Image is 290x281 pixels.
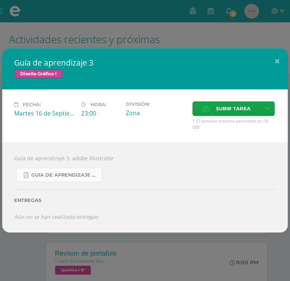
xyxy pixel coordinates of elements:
span: Guia de aprendizaje 3 IV UNIDAD.pdf [31,172,98,178]
div: Guía de aprendizaje 3, adobe Illustrator [2,142,288,232]
label: Entregas [14,198,276,203]
span: Subir tarea [216,102,251,116]
a: Guia de aprendizaje 3 IV UNIDAD.pdf [16,168,102,182]
button: Close (Esc) [267,48,288,74]
div: 23:00 [81,109,120,117]
label: División: [126,101,187,107]
span: Hora: [90,102,106,107]
div: Martes 16 de Septiembre [14,109,75,117]
div: Zona [126,109,187,117]
i: Aún no se han realizado entregas [14,213,98,220]
span: Fecha: [23,102,41,107]
span: * El tamaño máximo permitido es 50 MB [192,118,276,130]
h2: Guía de aprendizaje 3 [14,57,276,68]
span: Diseño Gráfico I [14,69,63,78]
